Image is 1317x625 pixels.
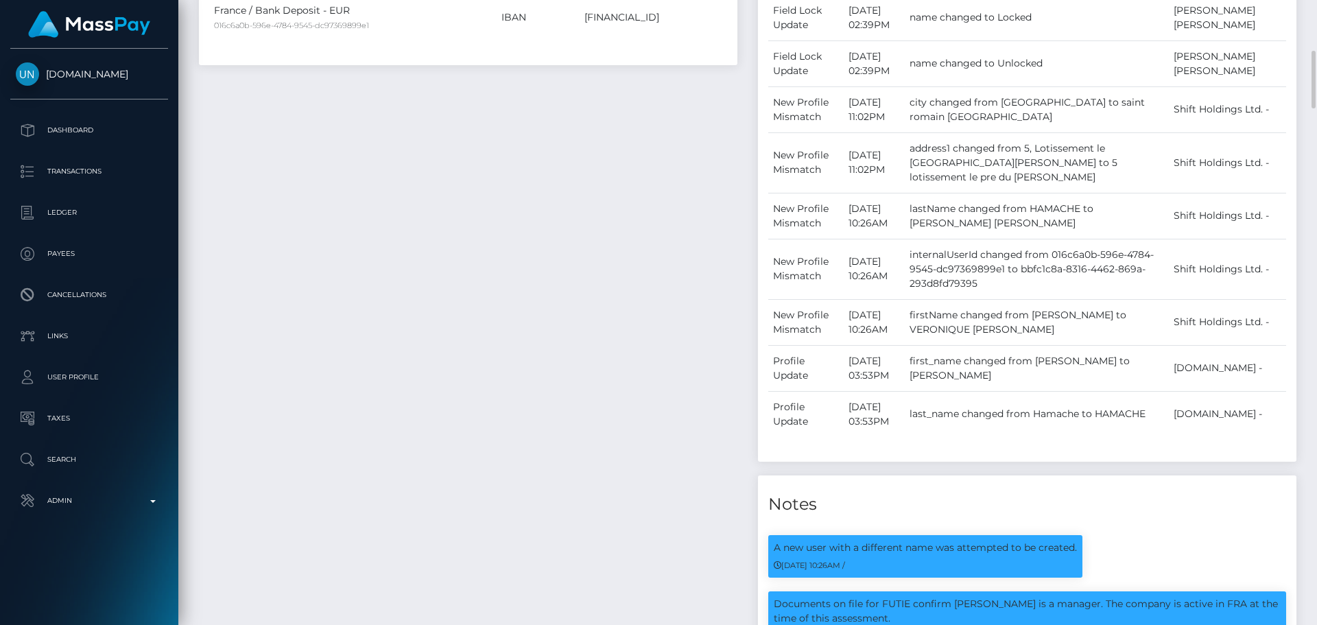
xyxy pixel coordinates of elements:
[844,345,905,391] td: [DATE] 03:53PM
[844,132,905,193] td: [DATE] 11:02PM
[768,391,844,437] td: Profile Update
[16,244,163,264] p: Payees
[905,345,1168,391] td: first_name changed from [PERSON_NAME] to [PERSON_NAME]
[1169,391,1286,437] td: [DOMAIN_NAME] -
[905,40,1168,86] td: name changed to Unlocked
[768,493,1286,517] h4: Notes
[1169,40,1286,86] td: [PERSON_NAME] [PERSON_NAME]
[16,62,39,86] img: Unlockt.me
[844,86,905,132] td: [DATE] 11:02PM
[10,443,168,477] a: Search
[16,408,163,429] p: Taxes
[844,299,905,345] td: [DATE] 10:26AM
[10,401,168,436] a: Taxes
[16,285,163,305] p: Cancellations
[774,541,1077,555] p: A new user with a different name was attempted to be created.
[10,278,168,312] a: Cancellations
[16,326,163,346] p: Links
[16,161,163,182] p: Transactions
[844,239,905,299] td: [DATE] 10:26AM
[844,391,905,437] td: [DATE] 03:53PM
[10,237,168,271] a: Payees
[1169,193,1286,239] td: Shift Holdings Ltd. -
[16,367,163,388] p: User Profile
[768,40,844,86] td: Field Lock Update
[905,193,1168,239] td: lastName changed from HAMACHE to [PERSON_NAME] [PERSON_NAME]
[905,391,1168,437] td: last_name changed from Hamache to HAMACHE
[16,120,163,141] p: Dashboard
[1169,132,1286,193] td: Shift Holdings Ltd. -
[905,239,1168,299] td: internalUserId changed from 016c6a0b-596e-4784-9545-dc97369899e1 to bbfc1c8a-8316-4462-869a-293d8...
[16,449,163,470] p: Search
[16,202,163,223] p: Ledger
[10,68,168,80] span: [DOMAIN_NAME]
[214,21,369,30] small: 016c6a0b-596e-4784-9545-dc97369899e1
[768,299,844,345] td: New Profile Mismatch
[768,86,844,132] td: New Profile Mismatch
[28,11,150,38] img: MassPay Logo
[10,196,168,230] a: Ledger
[768,132,844,193] td: New Profile Mismatch
[10,113,168,148] a: Dashboard
[1169,239,1286,299] td: Shift Holdings Ltd. -
[10,154,168,189] a: Transactions
[1169,299,1286,345] td: Shift Holdings Ltd. -
[905,132,1168,193] td: address1 changed from 5, Lotissement le [GEOGRAPHIC_DATA][PERSON_NAME] to 5 lotissement le pre du...
[844,40,905,86] td: [DATE] 02:39PM
[10,319,168,353] a: Links
[905,299,1168,345] td: firstName changed from [PERSON_NAME] to VERONIQUE [PERSON_NAME]
[10,360,168,394] a: User Profile
[768,345,844,391] td: Profile Update
[768,239,844,299] td: New Profile Mismatch
[774,561,845,570] small: [DATE] 10:26AM /
[844,193,905,239] td: [DATE] 10:26AM
[905,86,1168,132] td: city changed from [GEOGRAPHIC_DATA] to saint romain [GEOGRAPHIC_DATA]
[16,491,163,511] p: Admin
[10,484,168,518] a: Admin
[768,193,844,239] td: New Profile Mismatch
[1169,86,1286,132] td: Shift Holdings Ltd. -
[1169,345,1286,391] td: [DOMAIN_NAME] -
